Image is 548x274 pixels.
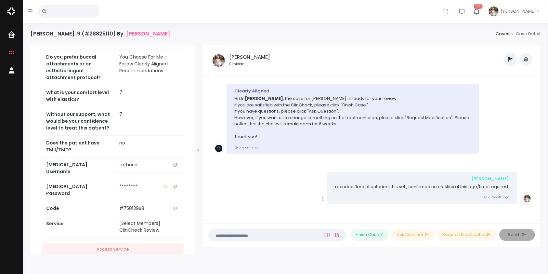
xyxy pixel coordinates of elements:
[208,82,535,217] div: scrollable content
[126,31,170,37] a: [PERSON_NAME]
[115,85,183,107] td: 7
[42,243,184,255] a: Access Service
[234,145,259,149] small: a month ago
[474,4,483,9] span: 153
[119,220,179,234] div: [Select Members] ClinCheck Review
[115,136,183,158] td: no
[42,107,115,136] th: Without our support, what would be your confidence level to treat this patient?
[115,158,183,172] td: tetherid
[42,216,115,238] th: Service
[245,95,283,102] b: [PERSON_NAME]
[31,45,195,254] div: scrollable content
[501,8,536,15] span: [PERSON_NAME]
[488,6,500,17] img: Header Avatar
[509,31,540,37] li: Case Detail
[234,95,472,140] p: Hi Dr. , the case for [PERSON_NAME] is ready for your review. If you are satisfied with the ClinC...
[42,179,115,201] th: [MEDICAL_DATA] Password
[322,232,331,238] a: Add Loom Video
[115,201,183,216] td: #758139B8
[335,184,509,190] p: recuded flare of anteriors this set , confirmed no elastics at this age/time required.
[484,195,509,199] small: a month ago
[496,31,509,37] a: Cases
[229,54,270,60] h5: [PERSON_NAME]
[333,229,341,241] a: Add Files
[115,50,183,85] td: You Choose For Me - Follow Clearly Aligned Recommendations
[234,88,472,94] div: Clearly Aligned
[42,50,115,85] th: Do you prefer buccal attachments or an esthetic lingual attachment protocol?
[42,136,115,158] th: Does the patient have TMJ/TMD?
[391,229,434,241] button: Ask Question
[31,31,170,37] h4: [PERSON_NAME], 9 (#28825110) By
[42,201,115,216] th: Code
[42,85,115,107] th: What is your comfort level with elastics?
[115,107,183,136] td: 7
[335,176,509,182] div: [PERSON_NAME]
[437,229,497,241] button: Request Modification
[229,62,270,67] small: Clinician
[7,5,15,18] img: Logo Horizontal
[350,229,389,241] button: Finish Case
[42,158,115,179] th: [MEDICAL_DATA] Username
